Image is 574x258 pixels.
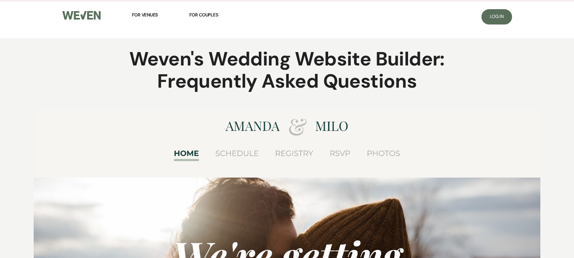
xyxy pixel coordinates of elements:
[109,48,466,92] h1: Weven's Wedding Website Builder: Frequently Asked Questions
[481,9,512,24] a: Log In
[62,11,101,20] img: Weven Logo
[490,13,503,20] span: Log In
[189,7,218,23] a: For Couples
[132,7,158,23] a: For Venues
[189,12,218,18] span: For Couples
[132,12,158,18] span: For Venues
